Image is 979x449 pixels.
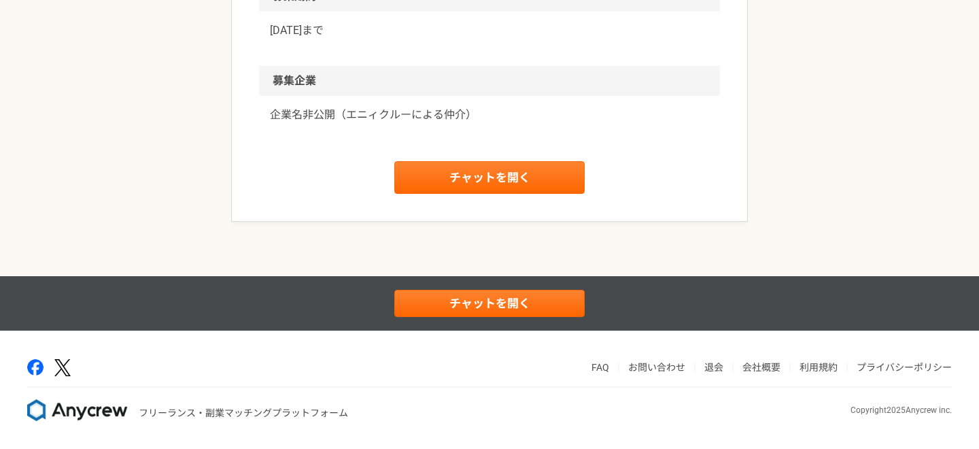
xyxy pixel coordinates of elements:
[27,399,128,421] img: 8DqYSo04kwAAAAASUVORK5CYII=
[394,290,585,317] a: チャットを開く
[591,362,609,373] a: FAQ
[857,362,952,373] a: プライバシーポリシー
[394,161,585,194] a: チャットを開く
[270,22,709,39] p: [DATE]まで
[704,362,723,373] a: 退会
[800,362,838,373] a: 利用規約
[628,362,685,373] a: お問い合わせ
[54,359,71,376] img: x-391a3a86.png
[259,66,720,96] h2: 募集企業
[270,107,709,123] a: 企業名非公開（エニィクルーによる仲介）
[139,406,348,420] p: フリーランス・副業マッチングプラットフォーム
[851,404,952,416] p: Copyright 2025 Anycrew inc.
[27,359,44,376] img: facebook-2adfd474.png
[742,362,780,373] a: 会社概要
